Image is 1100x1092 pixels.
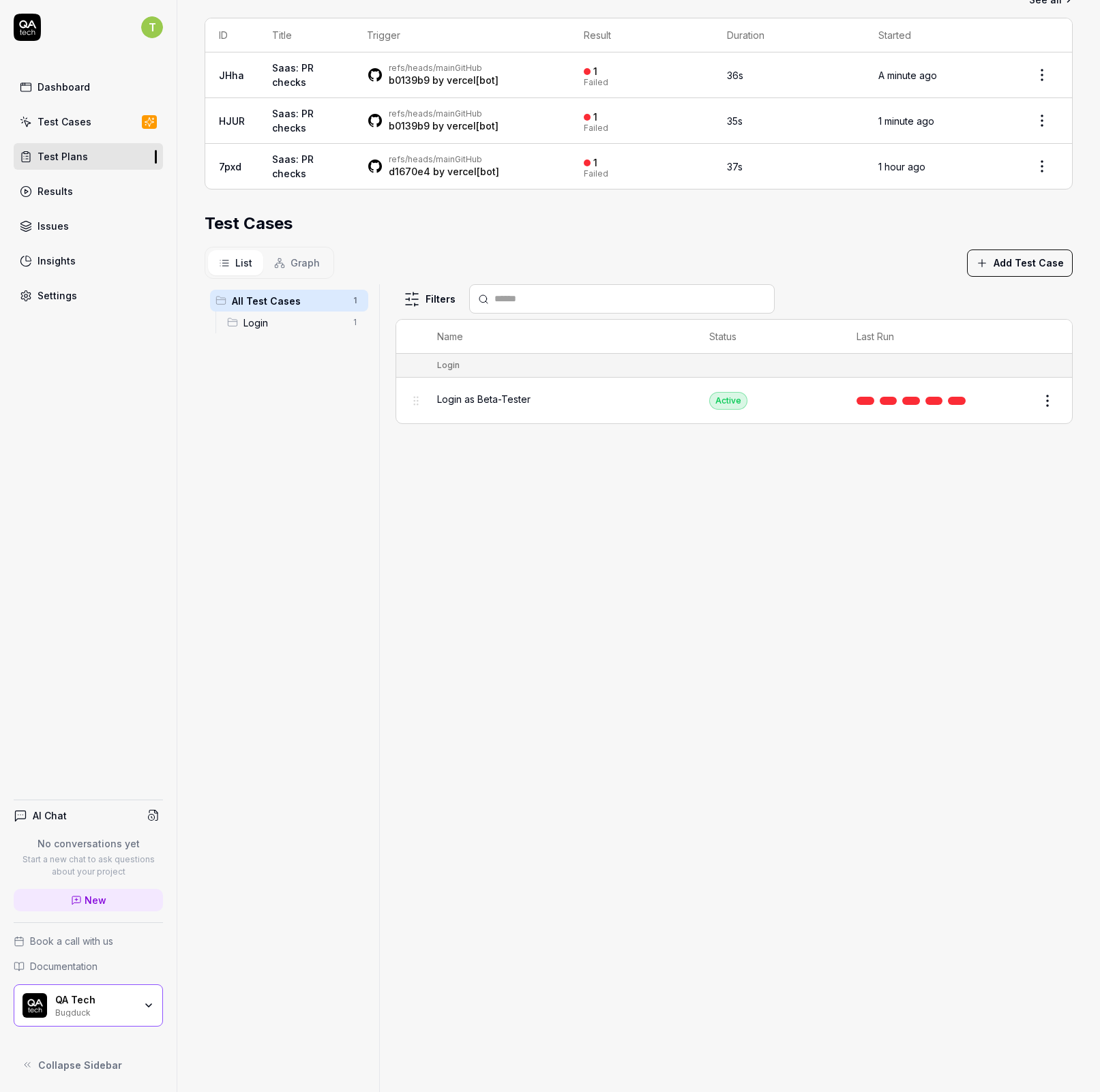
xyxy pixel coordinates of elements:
time: 1 hour ago [878,161,925,172]
th: Trigger [353,18,570,52]
th: Title [258,18,353,52]
tr: Login as Beta-TesterActive [396,378,1072,423]
div: Failed [584,170,608,178]
p: No conversations yet [14,836,163,851]
div: GitHub [389,154,499,165]
div: GitHub [389,63,499,74]
div: Issues [38,219,69,233]
a: b0139b9 [389,120,430,132]
div: 1 [593,157,597,169]
a: refs/heads/main [389,154,455,164]
a: Test Plans [14,143,163,170]
button: T [141,14,163,41]
a: Issues [14,213,163,239]
button: Filters [396,286,464,313]
div: QA Tech [55,994,134,1006]
div: Results [38,184,73,198]
a: Test Cases [14,108,163,135]
div: Failed [584,78,608,87]
a: 7pxd [219,161,241,172]
a: Insights [14,247,163,274]
div: Active [709,392,747,410]
a: refs/heads/main [389,108,455,119]
a: b0139b9 [389,74,430,86]
time: A minute ago [878,70,937,81]
h4: AI Chat [33,808,67,823]
th: ID [205,18,258,52]
button: List [208,250,263,275]
div: GitHub [389,108,499,119]
a: refs/heads/main [389,63,455,73]
div: Test Plans [38,149,88,164]
div: Settings [38,288,77,303]
div: Drag to reorderLogin1 [222,312,368,333]
a: d1670e4 [389,166,430,177]
span: List [235,256,252,270]
h2: Test Cases [205,211,293,236]
a: vercel[bot] [447,120,499,132]
div: by [389,119,499,133]
time: 37s [727,161,743,172]
a: New [14,889,163,911]
button: QA Tech LogoQA TechBugduck [14,984,163,1027]
a: Saas: PR checks [272,108,314,134]
span: New [85,893,106,907]
time: 1 minute ago [878,115,934,127]
th: Duration [713,18,865,52]
button: Add Test Case [967,249,1073,277]
a: Dashboard [14,74,163,100]
a: vercel[bot] [447,74,499,86]
div: Test Cases [38,115,91,129]
span: Graph [291,256,320,270]
th: Name [423,320,696,354]
span: Login as Beta-Tester [437,392,531,406]
span: Book a call with us [30,934,113,948]
time: 35s [727,115,743,127]
div: 1 [593,111,597,123]
div: Dashboard [38,80,90,94]
time: 36s [727,70,743,81]
div: Failed [584,124,608,132]
a: vercel[bot] [447,166,499,177]
div: Login [437,359,460,371]
div: Insights [38,254,76,268]
div: by [389,165,499,179]
p: Start a new chat to ask questions about your project [14,853,163,878]
img: QA Tech Logo [23,993,47,1018]
span: Collapse Sidebar [38,1058,122,1072]
div: Bugduck [55,1006,134,1017]
a: Documentation [14,959,163,973]
div: by [389,74,499,87]
th: Started [865,18,1012,52]
a: Saas: PR checks [272,153,314,179]
span: 1 [346,314,363,331]
button: Collapse Sidebar [14,1051,163,1078]
th: Last Run [843,320,985,354]
div: 1 [593,65,597,78]
th: Result [570,18,713,52]
a: Settings [14,282,163,309]
button: Graph [263,250,331,275]
span: Login [243,316,344,330]
a: Saas: PR checks [272,62,314,88]
span: Documentation [30,959,98,973]
a: JHha [219,70,244,81]
a: Results [14,178,163,204]
a: Book a call with us [14,934,163,948]
th: Status [696,320,843,354]
span: 1 [346,292,363,309]
span: All Test Cases [232,294,344,308]
span: T [141,16,163,38]
a: HJUR [219,115,245,127]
